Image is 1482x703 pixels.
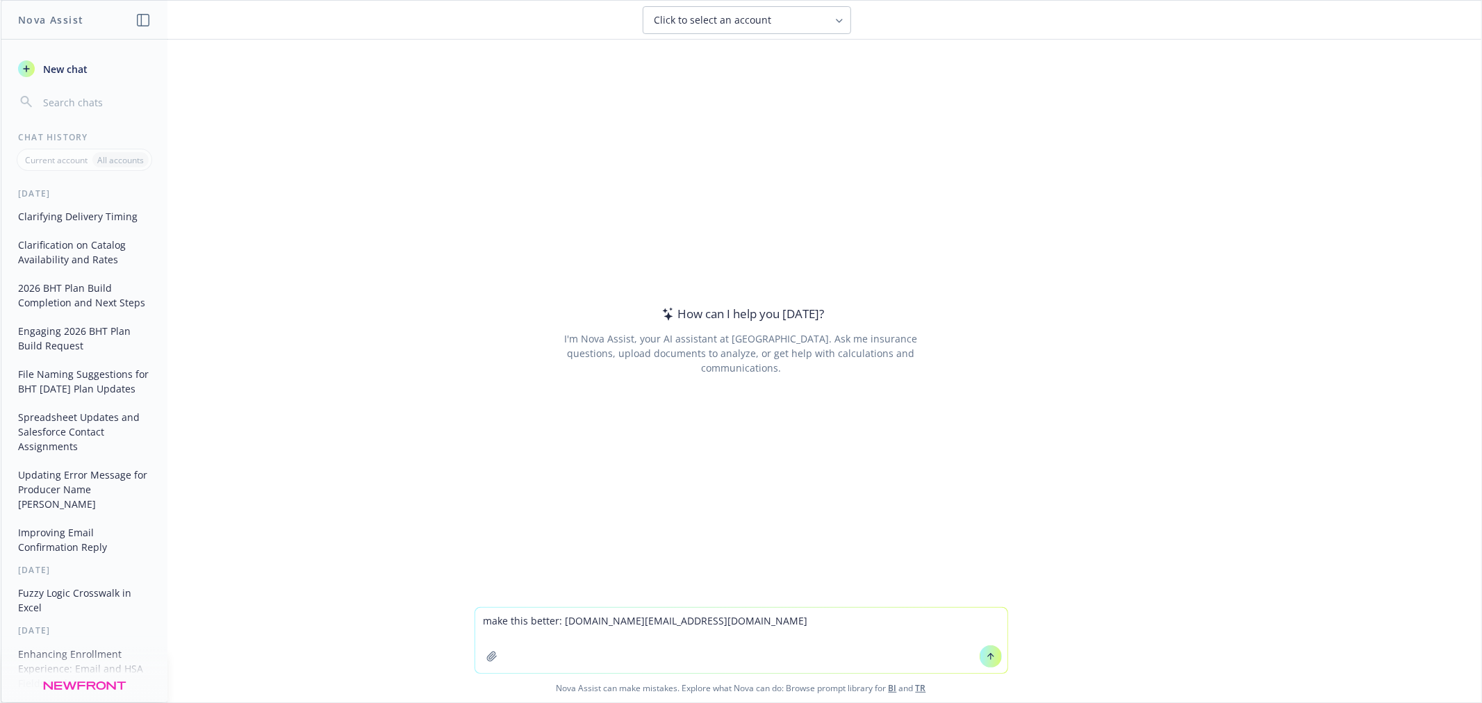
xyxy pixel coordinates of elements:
p: All accounts [97,154,144,166]
div: How can I help you [DATE]? [658,305,824,323]
span: New chat [40,62,88,76]
div: Chat History [1,131,167,143]
span: Nova Assist can make mistakes. Explore what Nova can do: Browse prompt library for and [6,674,1476,702]
button: Improving Email Confirmation Reply [13,521,156,559]
button: Fuzzy Logic Crosswalk in Excel [13,581,156,619]
button: Clarifying Delivery Timing [13,205,156,228]
div: [DATE] [1,625,167,636]
span: Click to select an account [654,13,772,27]
button: File Naming Suggestions for BHT [DATE] Plan Updates [13,363,156,400]
button: Updating Error Message for Producer Name [PERSON_NAME] [13,463,156,515]
a: TR [916,682,926,694]
p: Current account [25,154,88,166]
button: Spreadsheet Updates and Salesforce Contact Assignments [13,406,156,458]
button: Engaging 2026 BHT Plan Build Request [13,320,156,357]
button: Click to select an account [643,6,851,34]
input: Search chats [40,92,151,112]
button: 2026 BHT Plan Build Completion and Next Steps [13,276,156,314]
button: Clarification on Catalog Availability and Rates [13,233,156,271]
textarea: make this better: [DOMAIN_NAME][EMAIL_ADDRESS][DOMAIN_NAME] [475,608,1007,673]
h1: Nova Assist [18,13,83,27]
a: BI [889,682,897,694]
div: [DATE] [1,188,167,199]
button: New chat [13,56,156,81]
button: Enhancing Enrollment Experience: Email and HSA Fields Update [13,643,156,695]
div: I'm Nova Assist, your AI assistant at [GEOGRAPHIC_DATA]. Ask me insurance questions, upload docum... [545,331,937,375]
div: [DATE] [1,564,167,576]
